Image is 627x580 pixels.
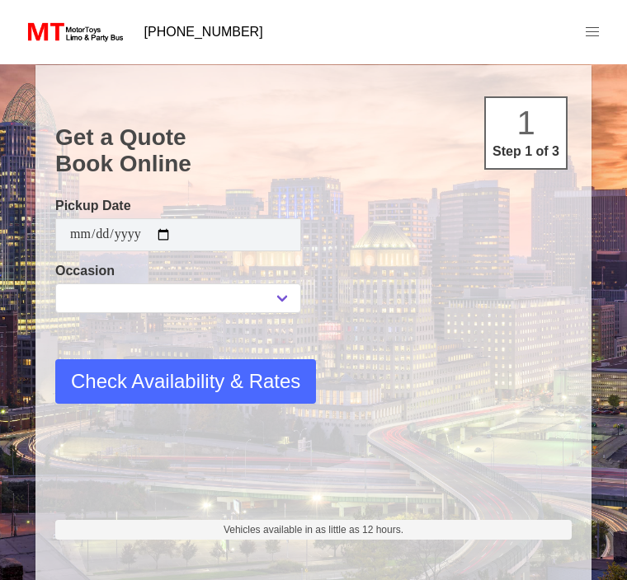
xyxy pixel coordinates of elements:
[23,21,125,44] img: MotorToys Logo
[134,16,273,49] a: [PHONE_NUMBER]
[55,261,301,281] label: Occasion
[516,105,535,141] span: 1
[571,11,614,54] a: menu
[55,124,572,176] h1: Get a Quote Book Online
[493,142,559,161] p: Step 1 of 3
[55,359,316,404] button: Check Availability & Rates
[224,522,403,537] span: Vehicles available in as little as 12 hours.
[71,367,300,396] span: Check Availability & Rates
[55,196,301,216] label: Pickup Date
